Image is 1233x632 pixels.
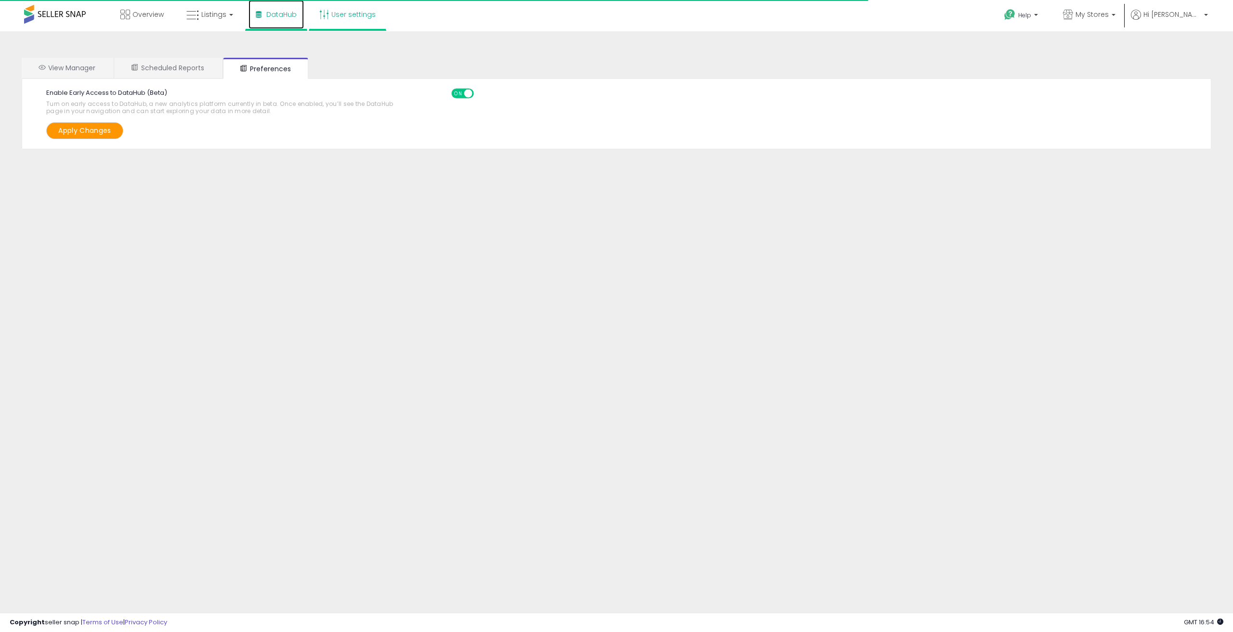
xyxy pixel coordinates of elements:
i: Get Help [1004,9,1016,21]
i: Scheduled Reports [131,64,138,71]
label: Enable Early Access to DataHub (Beta) [39,89,414,120]
i: View Manager [39,64,45,71]
span: Listings [201,10,226,19]
a: Preferences [223,58,308,79]
span: Overview [132,10,164,19]
span: OFF [472,90,488,98]
i: User Preferences [240,65,247,72]
span: Help [1018,11,1031,19]
span: Turn on early access to DataHub, a new analytics platform currently in beta. Once enabled, you’ll... [46,100,407,115]
span: ON [452,90,464,98]
span: My Stores [1076,10,1109,19]
a: View Manager [22,58,113,78]
span: Hi [PERSON_NAME] [1143,10,1201,19]
a: Help [997,1,1048,31]
button: Apply Changes [46,122,123,139]
a: Hi [PERSON_NAME] [1131,10,1208,31]
span: DataHub [266,10,297,19]
a: Scheduled Reports [114,58,222,78]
